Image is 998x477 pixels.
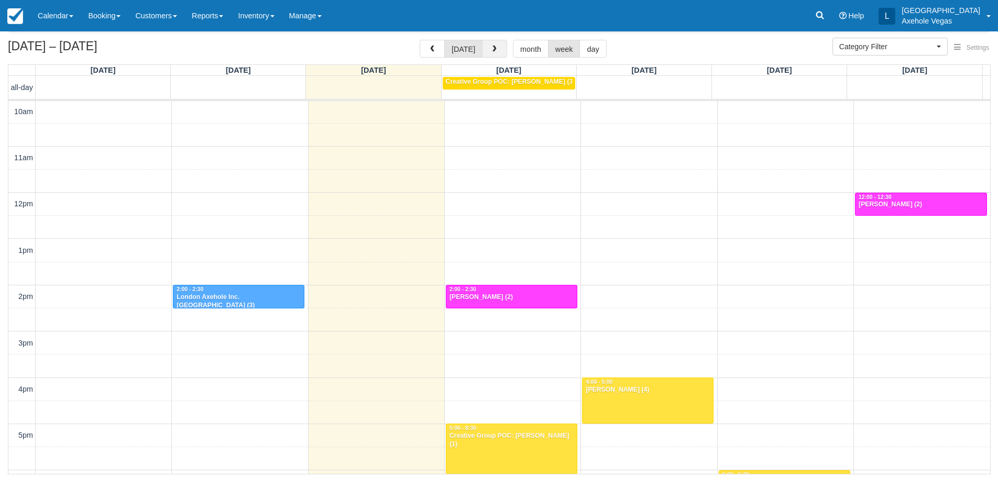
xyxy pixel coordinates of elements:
[839,41,934,52] span: Category Filter
[18,339,33,347] span: 3pm
[832,38,948,56] button: Category Filter
[902,5,980,16] p: [GEOGRAPHIC_DATA]
[8,40,140,59] h2: [DATE] – [DATE]
[449,286,476,292] span: 2:00 - 2:30
[18,246,33,254] span: 1pm
[444,40,482,58] button: [DATE]
[967,44,989,51] span: Settings
[849,12,864,20] span: Help
[582,378,714,424] a: 4:00 - 5:00[PERSON_NAME] (4)
[226,66,251,74] span: [DATE]
[839,12,847,19] i: Help
[585,386,710,394] div: [PERSON_NAME] (4)
[902,16,980,26] p: Axehole Vegas
[7,8,23,24] img: checkfront-main-nav-mini-logo.png
[449,293,574,302] div: [PERSON_NAME] (2)
[859,194,891,200] span: 12:00 - 12:30
[586,379,612,385] span: 4:00 - 5:00
[173,285,304,308] a: 2:00 - 2:30London Axehole Inc. [GEOGRAPHIC_DATA] (3)
[579,40,606,58] button: day
[443,77,575,90] a: Creative Group POC: [PERSON_NAME] (3)
[449,425,476,431] span: 5:00 - 8:30
[18,385,33,393] span: 4pm
[177,286,203,292] span: 2:00 - 2:30
[18,292,33,301] span: 2pm
[361,66,386,74] span: [DATE]
[14,107,33,116] span: 10am
[496,66,521,74] span: [DATE]
[632,66,657,74] span: [DATE]
[879,8,895,25] div: L
[91,66,116,74] span: [DATE]
[449,432,574,449] div: Creative Group POC: [PERSON_NAME] (1)
[446,78,575,85] span: Creative Group POC: [PERSON_NAME] (3)
[176,293,301,310] div: London Axehole Inc. [GEOGRAPHIC_DATA] (3)
[855,193,986,216] a: 12:00 - 12:30[PERSON_NAME] (2)
[18,431,33,439] span: 5pm
[948,40,995,56] button: Settings
[14,153,33,162] span: 11am
[767,66,792,74] span: [DATE]
[902,66,927,74] span: [DATE]
[446,285,577,308] a: 2:00 - 2:30[PERSON_NAME] (2)
[548,40,580,58] button: week
[858,201,983,209] div: [PERSON_NAME] (2)
[513,40,549,58] button: month
[14,199,33,208] span: 12pm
